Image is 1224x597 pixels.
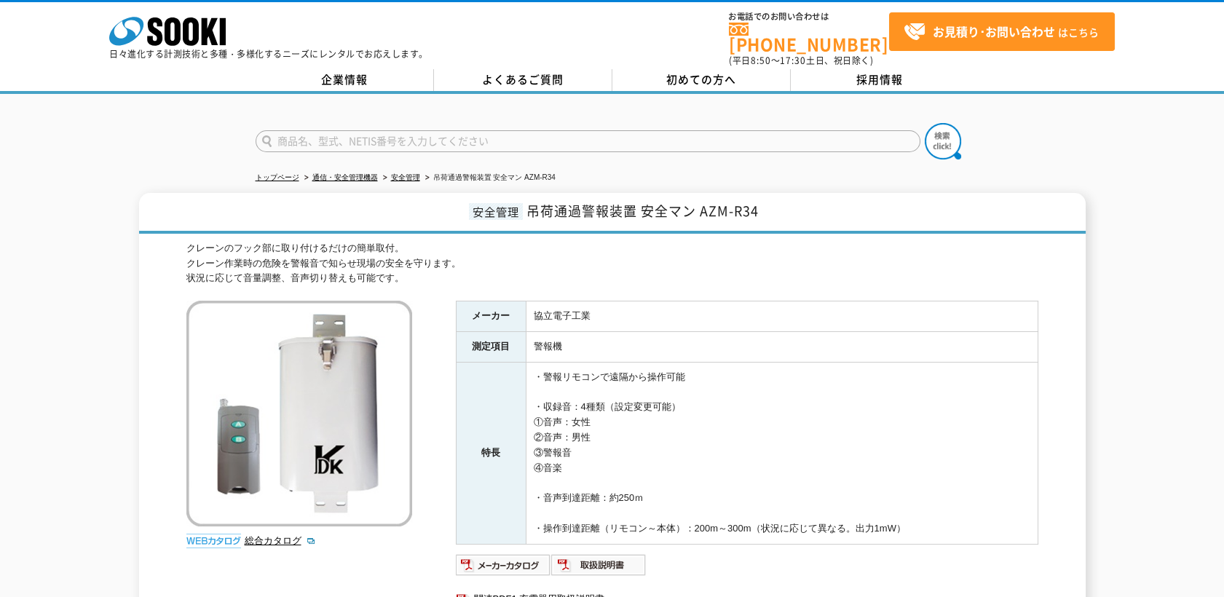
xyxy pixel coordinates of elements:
a: トップページ [256,173,299,181]
a: お見積り･お問い合わせはこちら [889,12,1115,51]
strong: お見積り･お問い合わせ [933,23,1055,40]
a: 安全管理 [391,173,420,181]
span: 吊荷通過警報装置 安全マン AZM-R34 [526,201,759,221]
a: 通信・安全管理機器 [312,173,378,181]
a: 企業情報 [256,69,434,91]
span: 安全管理 [469,203,523,220]
span: お電話でのお問い合わせは [729,12,889,21]
td: 協立電子工業 [526,301,1038,332]
a: 採用情報 [791,69,969,91]
td: 警報機 [526,332,1038,363]
th: 測定項目 [456,332,526,363]
span: 8:50 [751,54,771,67]
span: (平日 ～ 土日、祝日除く) [729,54,873,67]
img: 取扱説明書 [551,553,647,577]
a: 総合カタログ [245,535,316,546]
span: 17:30 [780,54,806,67]
img: webカタログ [186,534,241,548]
div: クレーンのフック部に取り付けるだけの簡単取付。 クレーン作業時の危険を警報音で知らせ現場の安全を守ります。 状況に応じて音量調整、音声切り替えも可能です。 [186,241,1038,286]
li: 吊荷通過警報装置 安全マン AZM-R34 [422,170,556,186]
td: ・警報リモコンで遠隔から操作可能 ・収録音：4種類（設定変更可能） ①音声：女性 ②音声：男性 ③警報音 ④音楽 ・音声到達距離：約250ｍ ・操作到達距離（リモコン～本体）：200m～300m... [526,362,1038,544]
img: 吊荷通過警報装置 安全マン AZM-R34 [186,301,412,526]
a: 初めての方へ [612,69,791,91]
span: 初めての方へ [666,71,736,87]
p: 日々進化する計測技術と多種・多様化するニーズにレンタルでお応えします。 [109,50,428,58]
a: メーカーカタログ [456,563,551,574]
input: 商品名、型式、NETIS番号を入力してください [256,130,920,152]
a: 取扱説明書 [551,563,647,574]
img: メーカーカタログ [456,553,551,577]
a: [PHONE_NUMBER] [729,23,889,52]
span: はこちら [904,21,1099,43]
a: よくあるご質問 [434,69,612,91]
th: 特長 [456,362,526,544]
img: btn_search.png [925,123,961,159]
th: メーカー [456,301,526,332]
